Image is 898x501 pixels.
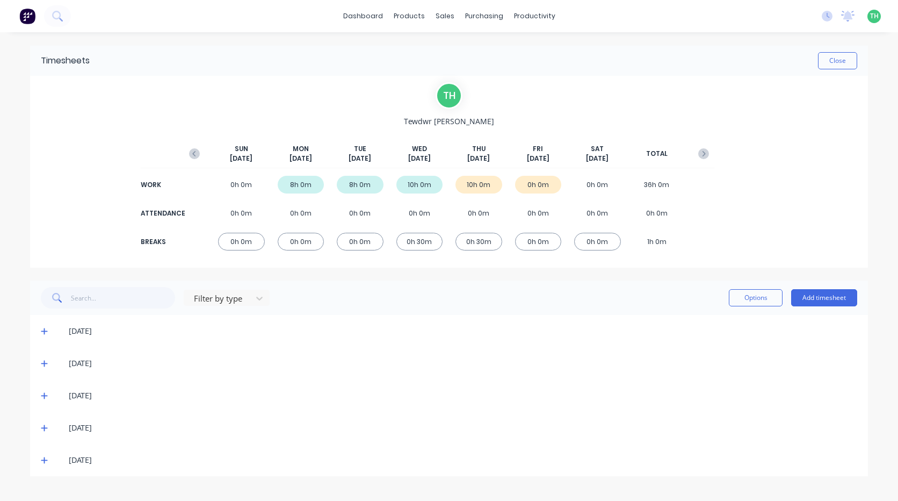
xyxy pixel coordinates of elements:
div: 0h 0m [574,204,621,222]
span: [DATE] [527,154,549,163]
span: SUN [235,144,248,154]
div: WORK [141,180,184,190]
span: TUE [354,144,366,154]
span: [DATE] [586,154,609,163]
span: MON [293,144,309,154]
span: Tewdwr [PERSON_NAME] [404,116,494,127]
div: 0h 0m [634,204,680,222]
div: 0h 0m [455,204,502,222]
span: [DATE] [467,154,490,163]
div: 36h 0m [634,176,680,194]
span: TH [870,11,879,21]
span: THU [472,144,486,154]
a: dashboard [338,8,388,24]
div: 0h 0m [218,233,265,251]
div: 10h 0m [455,176,502,194]
div: 8h 0m [337,176,383,194]
div: BREAKS [141,237,184,247]
div: 10h 0m [396,176,443,194]
div: 0h 30m [396,233,443,251]
button: Options [729,289,783,306]
span: WED [412,144,427,154]
div: 0h 0m [337,233,383,251]
span: [DATE] [289,154,312,163]
div: 0h 0m [278,233,324,251]
span: [DATE] [349,154,371,163]
div: T H [436,82,462,109]
div: 0h 0m [574,176,621,194]
div: [DATE] [69,357,857,369]
div: 0h 0m [515,204,562,222]
span: [DATE] [408,154,431,163]
span: TOTAL [646,149,668,159]
div: 0h 30m [455,233,502,251]
div: 0h 0m [515,176,562,194]
div: [DATE] [69,390,857,402]
button: Add timesheet [791,289,857,306]
div: 0h 0m [278,204,324,222]
div: 0h 0m [337,204,383,222]
div: [DATE] [69,422,857,434]
div: purchasing [460,8,509,24]
div: 0h 0m [515,233,562,251]
div: ATTENDANCE [141,209,184,218]
div: 8h 0m [278,176,324,194]
div: Timesheets [41,54,90,67]
div: 0h 0m [218,176,265,194]
span: SAT [591,144,604,154]
div: 0h 0m [396,204,443,222]
span: [DATE] [230,154,252,163]
button: Close [818,52,857,69]
div: 1h 0m [634,233,680,251]
div: 0h 0m [218,204,265,222]
div: productivity [509,8,561,24]
div: sales [430,8,460,24]
div: [DATE] [69,454,857,466]
div: 0h 0m [574,233,621,251]
input: Search... [71,287,176,309]
span: FRI [533,144,543,154]
div: products [388,8,430,24]
div: [DATE] [69,325,857,337]
img: Factory [19,8,35,24]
